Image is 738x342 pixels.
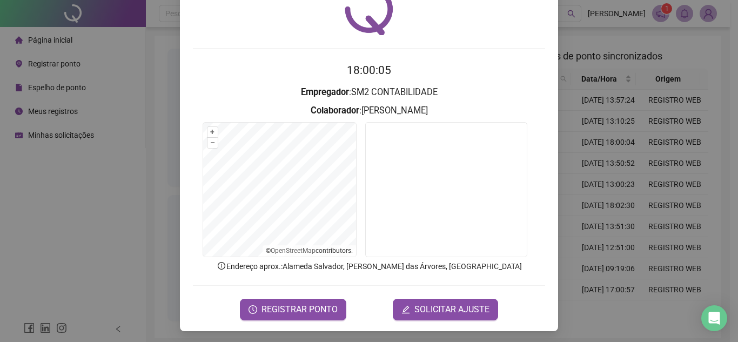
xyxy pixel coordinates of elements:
[217,261,226,271] span: info-circle
[207,138,218,148] button: –
[701,305,727,331] div: Open Intercom Messenger
[193,104,545,118] h3: : [PERSON_NAME]
[207,127,218,137] button: +
[193,85,545,99] h3: : SM2 CONTABILIDADE
[261,303,338,316] span: REGISTRAR PONTO
[240,299,346,320] button: REGISTRAR PONTO
[414,303,489,316] span: SOLICITAR AJUSTE
[301,87,349,97] strong: Empregador
[401,305,410,314] span: edit
[271,247,316,254] a: OpenStreetMap
[347,64,391,77] time: 18:00:05
[311,105,359,116] strong: Colaborador
[193,260,545,272] p: Endereço aprox. : Alameda Salvador, [PERSON_NAME] das Árvores, [GEOGRAPHIC_DATA]
[266,247,353,254] li: © contributors.
[393,299,498,320] button: editSOLICITAR AJUSTE
[249,305,257,314] span: clock-circle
